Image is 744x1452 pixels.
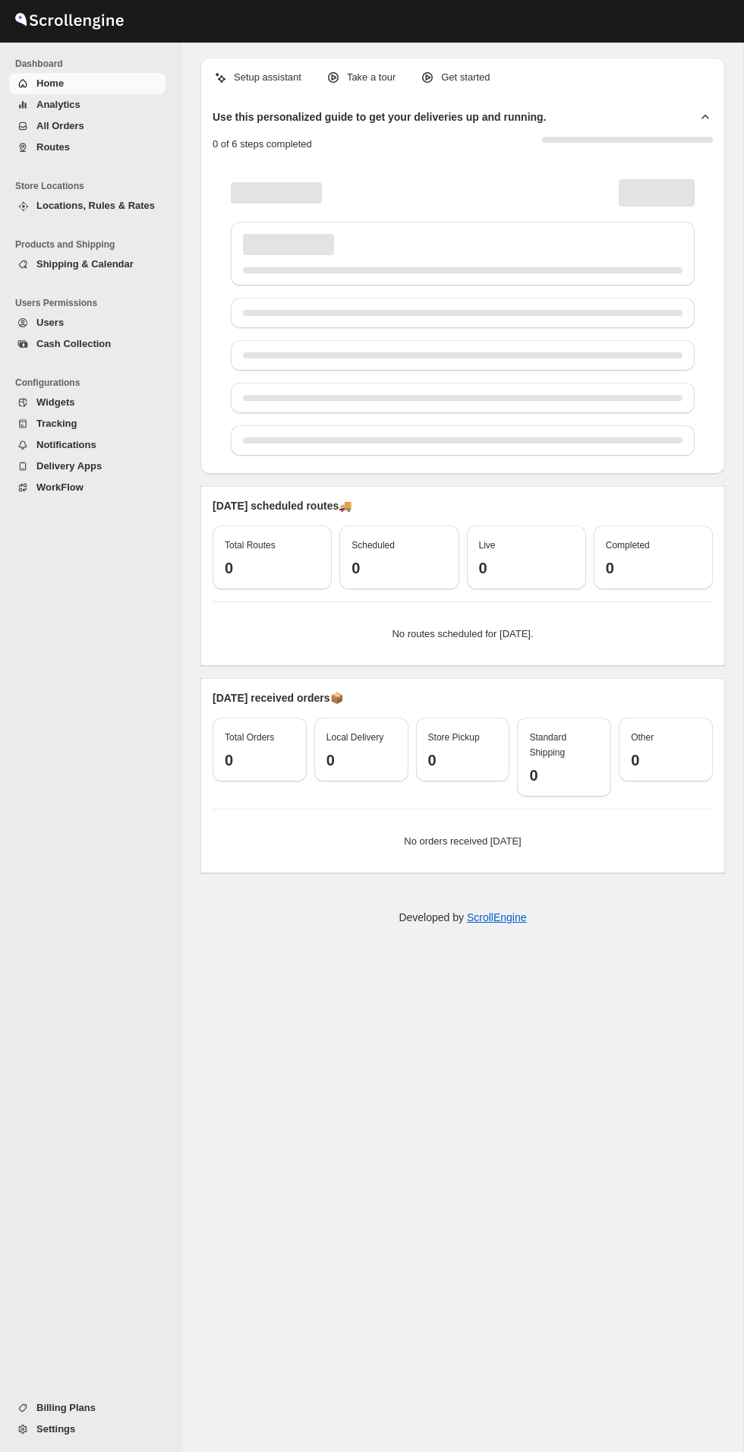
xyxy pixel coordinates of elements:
[399,910,526,925] p: Developed by
[225,540,276,551] span: Total Routes
[213,164,713,462] div: Page loading
[326,732,383,743] span: Local Delivery
[352,559,446,577] h3: 0
[529,732,566,758] span: Standard Shipping
[213,109,547,125] h2: Use this personalized guide to get your deliveries up and running.
[9,392,166,413] button: Widgets
[467,911,527,923] a: ScrollEngine
[9,477,166,498] button: WorkFlow
[36,99,80,110] span: Analytics
[15,377,172,389] span: Configurations
[36,1423,75,1435] span: Settings
[36,77,64,89] span: Home
[428,751,498,769] h3: 0
[225,751,295,769] h3: 0
[213,137,312,152] p: 0 of 6 steps completed
[606,540,650,551] span: Completed
[15,180,172,192] span: Store Locations
[631,751,701,769] h3: 0
[225,834,701,849] p: No orders received [DATE]
[9,115,166,137] button: All Orders
[9,94,166,115] button: Analytics
[36,338,111,349] span: Cash Collection
[352,540,395,551] span: Scheduled
[479,559,574,577] h3: 0
[9,73,166,94] button: Home
[15,58,172,70] span: Dashboard
[225,559,320,577] h3: 0
[213,498,713,513] p: [DATE] scheduled routes 🚚
[326,751,396,769] h3: 0
[428,732,480,743] span: Store Pickup
[225,627,701,642] p: No routes scheduled for [DATE].
[15,297,172,309] span: Users Permissions
[36,120,84,131] span: All Orders
[9,1397,166,1419] button: Billing Plans
[479,540,496,551] span: Live
[36,439,96,450] span: Notifications
[347,70,396,85] p: Take a tour
[441,70,490,85] p: Get started
[234,70,301,85] p: Setup assistant
[36,396,74,408] span: Widgets
[631,732,654,743] span: Other
[36,317,64,328] span: Users
[606,559,701,577] h3: 0
[36,460,102,472] span: Delivery Apps
[36,481,84,493] span: WorkFlow
[9,413,166,434] button: Tracking
[9,254,166,275] button: Shipping & Calendar
[9,1419,166,1440] button: Settings
[15,238,172,251] span: Products and Shipping
[9,333,166,355] button: Cash Collection
[9,456,166,477] button: Delivery Apps
[9,195,166,216] button: Locations, Rules & Rates
[36,1402,96,1413] span: Billing Plans
[529,766,599,784] h3: 0
[9,312,166,333] button: Users
[213,690,713,705] p: [DATE] received orders 📦
[36,418,77,429] span: Tracking
[36,200,155,211] span: Locations, Rules & Rates
[225,732,274,743] span: Total Orders
[36,258,134,270] span: Shipping & Calendar
[9,137,166,158] button: Routes
[9,434,166,456] button: Notifications
[36,141,70,153] span: Routes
